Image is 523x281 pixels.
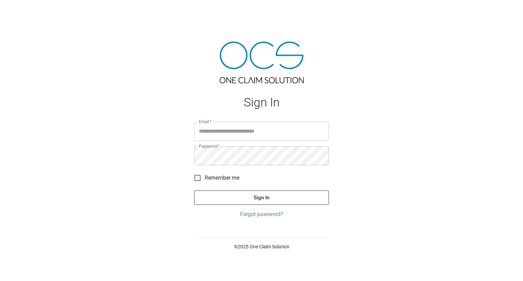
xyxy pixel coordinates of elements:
label: Password [199,143,219,149]
label: Email [199,119,212,125]
button: Sign In [194,191,329,205]
p: © 2025 One Claim Solution [194,243,329,250]
h1: Sign In [194,96,329,110]
img: ocs-logo-tra.png [220,42,304,83]
img: ocs-logo-white-transparent.png [8,4,35,18]
span: Remember me [205,174,239,182]
a: Forgot password? [194,210,329,218]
